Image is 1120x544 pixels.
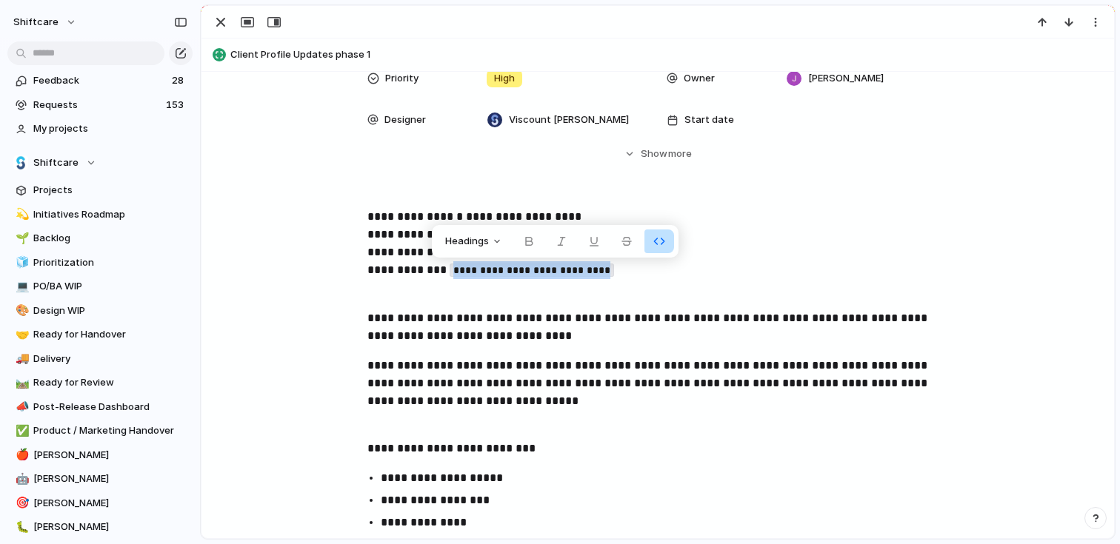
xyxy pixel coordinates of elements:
span: Delivery [33,352,187,366]
div: 🎨 [16,302,26,319]
button: 🧊 [13,255,28,270]
button: ✅ [13,423,28,438]
a: 💻PO/BA WIP [7,275,193,298]
div: 🛤️ [16,375,26,392]
button: 🤖 [13,471,28,486]
span: Ready for Review [33,375,187,390]
span: 28 [172,73,187,88]
button: 🎯 [13,496,28,511]
button: Client Profile Updates phase 1 [208,43,1107,67]
span: Requests [33,98,161,113]
div: 🌱 [16,230,26,247]
span: PO/BA WIP [33,279,187,294]
span: Design WIP [33,303,187,318]
a: ✅Product / Marketing Handover [7,420,193,442]
a: 🐛[PERSON_NAME] [7,516,193,538]
a: 🛤️Ready for Review [7,372,193,394]
span: [PERSON_NAME] [33,471,187,486]
div: 🚚 [16,350,26,367]
span: Post-Release Dashboard [33,400,187,414]
span: 153 [166,98,187,113]
span: [PERSON_NAME] [33,496,187,511]
button: 🌱 [13,231,28,246]
a: My projects [7,118,193,140]
button: Headings [436,229,511,253]
button: 🐛 [13,520,28,534]
span: My projects [33,121,187,136]
button: shiftcare [7,10,84,34]
span: Prioritization [33,255,187,270]
span: Viscount [PERSON_NAME] [509,113,629,127]
div: 🎯 [16,494,26,511]
a: 📣Post-Release Dashboard [7,396,193,418]
span: Priority [385,71,419,86]
button: Showmore [367,141,948,167]
span: Initiatives Roadmap [33,207,187,222]
button: 💫 [13,207,28,222]
span: [PERSON_NAME] [33,448,187,463]
a: 🎯[PERSON_NAME] [7,492,193,514]
a: 🤝Ready for Handover [7,323,193,346]
a: 🎨Design WIP [7,300,193,322]
button: 💻 [13,279,28,294]
span: shiftcare [13,15,59,30]
span: [PERSON_NAME] [808,71,884,86]
div: 🐛 [16,519,26,536]
div: ✅ [16,423,26,440]
a: 🧊Prioritization [7,252,193,274]
span: Projects [33,183,187,198]
button: 🤝 [13,327,28,342]
div: 🤝 [16,326,26,343]
a: Requests153 [7,94,193,116]
span: Client Profile Updates phase 1 [230,47,1107,62]
button: 🛤️ [13,375,28,390]
a: 🚚Delivery [7,348,193,370]
a: 🍎[PERSON_NAME] [7,444,193,466]
div: 🤖 [16,471,26,488]
span: Start date [684,113,734,127]
span: Owner [684,71,715,86]
div: 🧊 [16,254,26,271]
span: more [668,147,692,161]
button: 🎨 [13,303,28,318]
button: 📣 [13,400,28,414]
div: 📣 [16,398,26,415]
span: [PERSON_NAME] [33,520,187,534]
span: Product / Marketing Handover [33,423,187,438]
button: 🍎 [13,448,28,463]
button: 🚚 [13,352,28,366]
a: 🌱Backlog [7,227,193,249]
span: Shiftcare [33,155,79,170]
span: Backlog [33,231,187,246]
span: Headings [445,234,489,249]
span: Feedback [33,73,167,88]
span: Show [641,147,667,161]
span: Ready for Handover [33,327,187,342]
div: 💫 [16,206,26,223]
button: Shiftcare [7,152,193,174]
div: 💻 [16,278,26,295]
div: 🍎 [16,446,26,463]
a: 💫Initiatives Roadmap [7,204,193,226]
a: 🤖[PERSON_NAME] [7,468,193,490]
span: Designer [384,113,426,127]
a: Projects [7,179,193,201]
span: High [494,71,515,86]
a: Feedback28 [7,70,193,92]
